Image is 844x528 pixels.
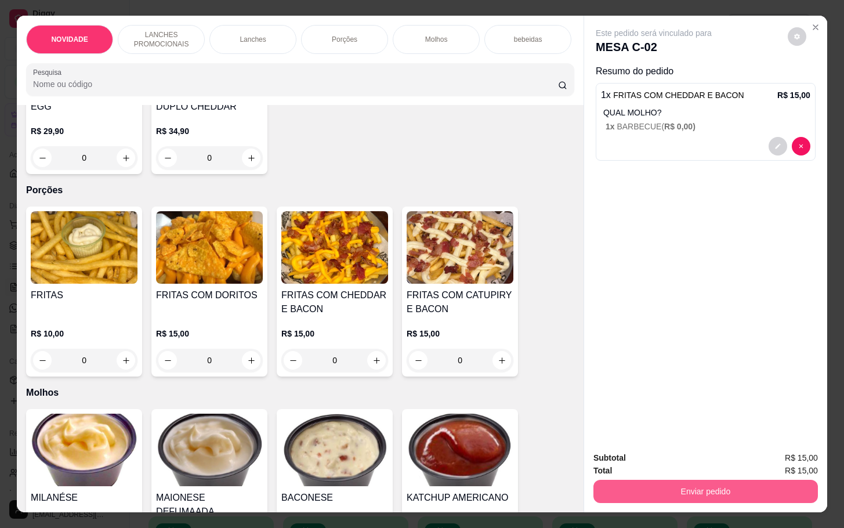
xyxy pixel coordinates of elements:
[603,107,810,118] p: QUAL MOLHO?
[332,35,357,44] p: Porções
[596,39,712,55] p: MESA C-02
[769,137,787,155] button: decrease-product-quantity
[128,30,195,49] p: LANCHES PROMOCIONAIS
[596,27,712,39] p: Este pedido será vinculado para
[606,122,617,131] span: 1 x
[785,451,818,464] span: R$ 15,00
[777,89,810,101] p: R$ 15,00
[425,35,448,44] p: Molhos
[156,328,263,339] p: R$ 15,00
[407,491,513,505] h4: KATCHUP AMERICANO
[792,137,810,155] button: decrease-product-quantity
[281,288,388,316] h4: FRITAS COM CHEDDAR E BACON
[156,414,263,486] img: product-image
[51,35,88,44] p: NOVIDADE
[31,491,137,505] h4: MILANÉSE
[785,464,818,477] span: R$ 15,00
[31,288,137,302] h4: FRITAS
[31,211,137,284] img: product-image
[606,121,810,132] p: BARBECUE (
[31,414,137,486] img: product-image
[26,386,574,400] p: Molhos
[31,328,137,339] p: R$ 10,00
[281,414,388,486] img: product-image
[806,18,825,37] button: Close
[601,88,744,102] p: 1 x
[156,125,263,137] p: R$ 34,90
[593,466,612,475] strong: Total
[514,35,542,44] p: bebeidas
[31,100,137,114] h4: EGG
[33,78,558,90] input: Pesquisa
[281,328,388,339] p: R$ 15,00
[593,480,818,503] button: Enviar pedido
[407,328,513,339] p: R$ 15,00
[156,491,263,519] h4: MAIONESE DEFUMAADA
[788,27,806,46] button: decrease-product-quantity
[156,288,263,302] h4: FRITAS COM DORITOS
[281,211,388,284] img: product-image
[26,183,574,197] p: Porções
[596,64,816,78] p: Resumo do pedido
[240,35,266,44] p: Lanches
[407,414,513,486] img: product-image
[31,125,137,137] p: R$ 29,90
[613,91,744,100] span: FRITAS COM CHEDDAR E BACON
[593,453,626,462] strong: Subtotal
[156,211,263,284] img: product-image
[156,100,263,114] h4: DUPLO CHEDDAR
[281,491,388,505] h4: BACONESE
[407,211,513,284] img: product-image
[664,122,696,131] span: R$ 0,00 )
[33,67,66,77] label: Pesquisa
[407,288,513,316] h4: FRITAS COM CATUPIRY E BACON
